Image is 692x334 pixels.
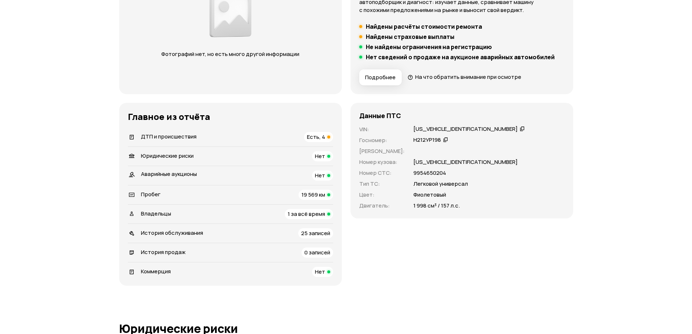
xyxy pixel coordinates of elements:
[359,136,405,144] p: Госномер :
[413,169,446,177] p: 9954650204
[141,267,171,275] span: Коммерция
[413,158,518,166] p: [US_VEHICLE_IDENTIFICATION_NUMBER]
[301,229,330,237] span: 25 записей
[359,180,405,188] p: Тип ТС :
[359,69,402,85] button: Подробнее
[359,169,405,177] p: Номер СТС :
[315,172,325,179] span: Нет
[408,73,522,81] a: На что обратить внимание при осмотре
[359,147,405,155] p: [PERSON_NAME] :
[366,23,482,30] h5: Найдены расчёты стоимости ремонта
[141,152,194,160] span: Юридические риски
[141,170,197,178] span: Аварийные аукционы
[359,158,405,166] p: Номер кузова :
[415,73,521,81] span: На что обратить внимание при осмотре
[359,202,405,210] p: Двигатель :
[315,152,325,160] span: Нет
[304,249,330,256] span: 0 записей
[154,50,307,58] p: Фотографий нет, но есть много другой информации
[141,248,186,256] span: История продаж
[365,74,396,81] span: Подробнее
[366,53,555,61] h5: Нет сведений о продаже на аукционе аварийных автомобилей
[141,229,203,237] span: История обслуживания
[413,180,468,188] p: Легковой универсал
[128,112,333,122] h3: Главное из отчёта
[359,125,405,133] p: VIN :
[413,136,441,144] div: Н212УР198
[413,202,460,210] p: 1 998 см³ / 157 л.с.
[141,133,197,140] span: ДТП и происшествия
[359,191,405,199] p: Цвет :
[413,125,518,133] div: [US_VEHICLE_IDENTIFICATION_NUMBER]
[315,268,325,275] span: Нет
[141,190,161,198] span: Пробег
[359,112,401,120] h4: Данные ПТС
[141,210,171,217] span: Владельцы
[366,33,454,40] h5: Найдены страховые выплаты
[302,191,325,198] span: 19 569 км
[307,133,325,141] span: Есть, 4
[288,210,325,218] span: 1 за всё время
[366,43,492,51] h5: Не найдены ограничения на регистрацию
[413,191,446,199] p: Фиолетовый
